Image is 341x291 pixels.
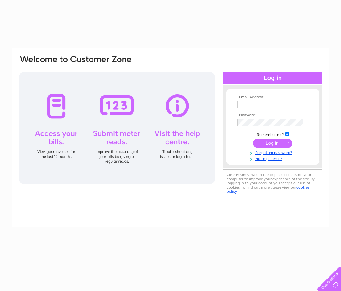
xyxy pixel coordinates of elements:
[223,169,322,197] div: Clear Business would like to place cookies on your computer to improve your experience of the sit...
[237,149,310,155] a: Forgotten password?
[253,139,292,148] input: Submit
[236,113,310,117] th: Password:
[227,185,309,194] a: cookies policy
[236,95,310,100] th: Email Address:
[236,131,310,137] td: Remember me?
[237,155,310,161] a: Not registered?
